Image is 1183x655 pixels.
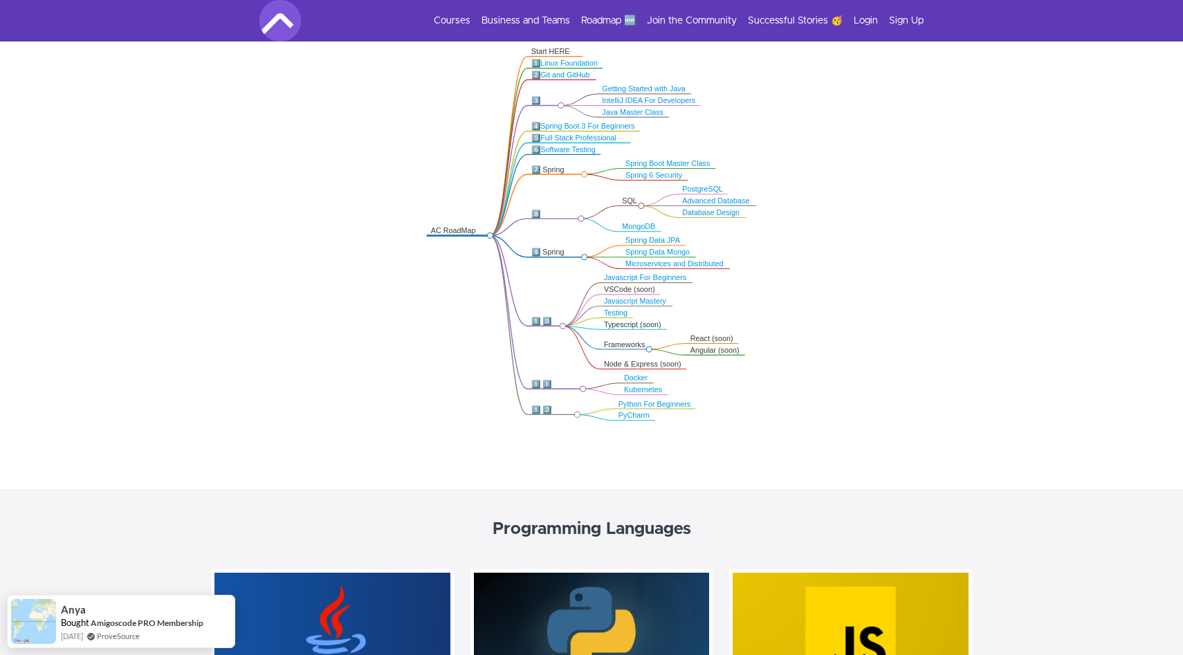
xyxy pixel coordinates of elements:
a: Testing [604,309,627,317]
a: Javascript Mastery [604,297,666,305]
a: IntelliJ IDEA For Developers [603,97,696,104]
div: React (soon) [690,334,734,343]
a: PyCharm [618,412,650,419]
div: VSCode (soon) [604,285,655,294]
a: Getting Started with Java [603,85,686,93]
div: 1️⃣ 0️⃣ JS [531,317,559,335]
div: 4️⃣ [531,122,636,131]
div: 9️⃣ Spring Boot [531,248,581,266]
div: 3️⃣ Java [531,96,558,115]
a: Login [854,14,878,28]
a: Kubernetes [624,386,662,394]
a: Join the Community [647,14,737,28]
a: Amigoscode PRO Membership [91,618,203,628]
div: SQL [623,196,638,205]
div: 8️⃣ Databases [531,210,578,228]
span: Bought [61,617,89,628]
div: 1️⃣ [531,59,598,68]
a: Microservices and Distributed [625,260,724,268]
a: Spring Data JPA [625,237,680,244]
a: PostgreSQL [683,185,724,193]
a: Roadmap 🆕 [581,14,636,28]
a: Spring Boot 3 For Beginners [540,122,634,130]
div: 1️⃣ 1️⃣ DevOPS [531,380,579,398]
a: Docker [624,374,648,382]
a: Spring 6 Security [625,172,682,179]
a: Linux Foundation [540,59,598,67]
a: Sign Up [889,14,924,28]
a: Spring Data Mongo [625,248,690,256]
div: Frameworks [604,340,645,349]
a: Java Master Class [603,109,664,116]
div: 5️⃣ [531,133,626,152]
a: Python For Beginners [618,400,690,407]
div: AC RoadMap 🚀 [431,226,486,245]
a: Spring Boot Master Class [625,160,710,167]
a: MongoDB [623,223,656,230]
img: provesource social proof notification image [11,599,56,644]
a: ProveSource [97,630,140,642]
a: Full Stack Professional 🔥 [531,134,616,151]
div: 2️⃣ [531,71,591,80]
div: Typescript (soon) [604,320,662,329]
span: [DATE] [61,630,83,642]
div: Angular (soon) [690,346,740,355]
span: Anya [61,604,86,616]
div: Start HERE 👋🏿 [531,47,578,66]
div: 7️⃣ Spring Boot [531,165,581,184]
a: Courses [434,14,470,28]
a: Git and GitHub [540,71,589,79]
div: 6️⃣ [531,145,596,154]
div: Node & Express (soon) [604,360,682,369]
a: Software Testing [540,146,596,154]
a: Successful Stories 🥳 [748,14,843,28]
a: Advanced Database [683,197,750,205]
div: 1️⃣ 2️⃣ Python [531,405,574,424]
a: Database Design [683,209,740,216]
a: Javascript For Beginners [604,274,686,282]
strong: Programming Languages [493,521,691,537]
a: Business and Teams [482,14,570,28]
